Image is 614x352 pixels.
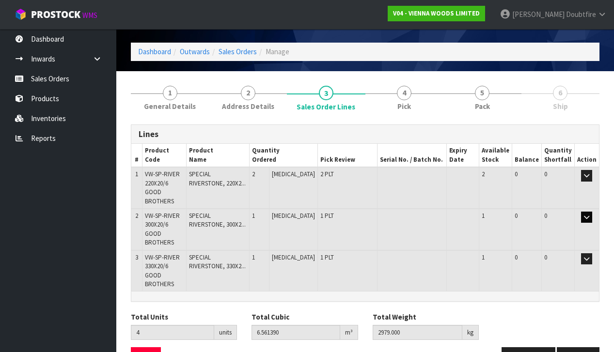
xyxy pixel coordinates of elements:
[252,253,255,261] span: 1
[145,253,180,288] span: VW-SP-RIVER 330X20/6 GOOD BROTHERS
[544,253,547,261] span: 0
[131,325,214,340] input: Total Units
[320,170,334,178] span: 2 PLT
[272,212,315,220] span: [MEDICAL_DATA]
[189,170,246,187] span: SPECIAL RIVERSTONE, 220X2...
[252,312,289,322] label: Total Cubic
[512,10,565,19] span: [PERSON_NAME]
[515,253,518,261] span: 0
[541,144,574,167] th: Quantity Shortfall
[553,86,567,100] span: 6
[219,47,257,56] a: Sales Orders
[266,47,289,56] span: Manage
[462,325,479,340] div: kg
[145,212,180,246] span: VW-SP-RIVER 300X20/6 GOOD BROTHERS
[131,312,168,322] label: Total Units
[82,11,97,20] small: WMS
[320,253,334,261] span: 1 PLT
[574,144,599,167] th: Action
[131,144,142,167] th: #
[252,325,340,340] input: Total Cubic
[189,253,246,270] span: SPECIAL RIVERSTONE, 330X2...
[142,144,186,167] th: Product Code
[138,47,171,56] a: Dashboard
[144,101,196,111] span: General Details
[252,170,255,178] span: 2
[340,325,358,340] div: m³
[479,144,512,167] th: Available Stock
[214,325,237,340] div: units
[15,8,27,20] img: cube-alt.png
[512,144,541,167] th: Balance
[180,47,210,56] a: Outwards
[393,9,480,17] strong: V04 - VIENNA WOODS LIMITED
[272,253,315,261] span: [MEDICAL_DATA]
[319,86,333,100] span: 3
[320,212,334,220] span: 1 PLT
[544,170,547,178] span: 0
[317,144,377,167] th: Pick Review
[566,10,596,19] span: Doubtfire
[377,144,447,167] th: Serial No. / Batch No.
[544,212,547,220] span: 0
[447,144,479,167] th: Expiry Date
[475,101,490,111] span: Pack
[135,170,138,178] span: 1
[397,101,411,111] span: Pick
[135,212,138,220] span: 2
[515,212,518,220] span: 0
[31,8,80,21] span: ProStock
[373,325,462,340] input: Total Weight
[252,212,255,220] span: 1
[515,170,518,178] span: 0
[135,253,138,261] span: 3
[163,86,177,100] span: 1
[241,86,255,100] span: 2
[297,102,355,112] span: Sales Order Lines
[482,253,485,261] span: 1
[482,170,485,178] span: 2
[373,312,416,322] label: Total Weight
[186,144,249,167] th: Product Name
[222,101,274,111] span: Address Details
[145,170,180,205] span: VW-SP-RIVER 220X20/6 GOOD BROTHERS
[553,101,568,111] span: Ship
[475,86,489,100] span: 5
[249,144,317,167] th: Quantity Ordered
[189,212,246,229] span: SPECIAL RIVERSTONE, 300X2...
[397,86,411,100] span: 4
[272,170,315,178] span: [MEDICAL_DATA]
[139,130,592,139] h3: Lines
[482,212,485,220] span: 1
